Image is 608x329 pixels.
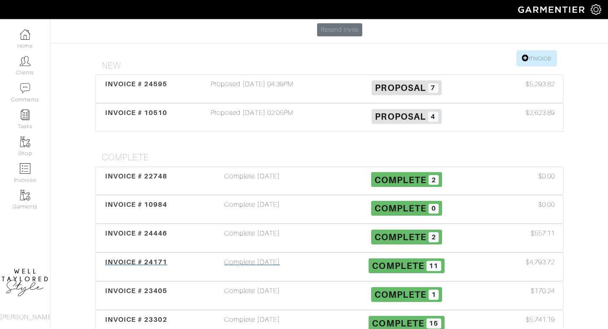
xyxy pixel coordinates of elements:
[105,258,168,266] span: INVOICE # 24171
[95,103,564,132] a: INVOICE # 10510 Proposed [DATE] 02:05PM Proposal 4 $2,623.89
[175,228,329,248] div: Complete [DATE]
[375,174,426,185] span: Complete
[375,111,426,122] span: Proposal
[426,318,441,329] span: 15
[105,172,168,180] span: INVOICE # 22748
[429,290,439,300] span: 1
[20,56,30,66] img: clients-icon-6bae9207a08558b7cb47a8932f037763ab4055f8c8b6bfacd5dc20c3e0201464.png
[20,190,30,200] img: garments-icon-b7da505a4dc4fd61783c78ac3ca0ef83fa9d6f193b1c9dc38574b1d14d53ca28.png
[531,228,555,239] span: $557.11
[105,80,168,88] span: INVOICE # 24595
[591,4,601,15] img: gear-icon-white-bd11855cb880d31180b6d7d6211b90ccbf57a29d726f0c71d8c61bd08dd39cc2.png
[20,137,30,147] img: garments-icon-b7da505a4dc4fd61783c78ac3ca0ef83fa9d6f193b1c9dc38574b1d14d53ca28.png
[429,175,439,185] span: 2
[105,200,168,208] span: INVOICE # 10984
[526,108,555,118] span: $2,623.89
[429,204,439,214] span: 0
[105,109,168,117] span: INVOICE # 10510
[175,108,329,127] div: Proposed [DATE] 02:05PM
[372,260,424,271] span: Complete
[95,74,564,103] a: INVOICE # 24595 Proposed [DATE] 04:39PM Proposal 7 $5,293.82
[95,281,564,310] a: INVOICE # 23405 Complete [DATE] Complete 1 $170.24
[526,257,555,267] span: $4,793.72
[372,318,424,329] span: Complete
[429,232,439,242] span: 2
[428,83,438,93] span: 7
[175,257,329,277] div: Complete [DATE]
[102,152,564,163] h4: Complete
[95,167,564,195] a: INVOICE # 22748 Complete [DATE] Complete 2 $0.00
[526,79,555,89] span: $5,293.82
[375,203,426,214] span: Complete
[105,287,168,295] span: INVOICE # 23405
[95,252,564,281] a: INVOICE # 24171 Complete [DATE] Complete 11 $4,793.72
[375,82,426,93] span: Proposal
[516,50,557,66] a: Invoice
[105,315,168,324] span: INVOICE # 23302
[317,23,362,36] a: Resend Invite
[375,232,426,242] span: Complete
[95,195,564,224] a: INVOICE # 10984 Complete [DATE] Complete 0 $0.00
[175,171,329,191] div: Complete [DATE]
[95,224,564,252] a: INVOICE # 24446 Complete [DATE] Complete 2 $557.11
[105,229,168,237] span: INVOICE # 24446
[102,60,564,71] h4: New
[20,29,30,40] img: dashboard-icon-dbcd8f5a0b271acd01030246c82b418ddd0df26cd7fceb0bd07c9910d44c42f6.png
[375,289,426,300] span: Complete
[531,286,555,296] span: $170.24
[175,200,329,219] div: Complete [DATE]
[428,112,438,122] span: 4
[426,261,441,271] span: 11
[20,163,30,174] img: orders-icon-0abe47150d42831381b5fb84f609e132dff9fe21cb692f30cb5eec754e2cba89.png
[526,315,555,325] span: $5,741.19
[20,110,30,120] img: reminder-icon-8004d30b9f0a5d33ae49ab947aed9ed385cf756f9e5892f1edd6e32f2345188e.png
[514,2,591,17] img: garmentier-logo-header-white-b43fb05a5012e4ada735d5af1a66efaba907eab6374d6393d1fbf88cb4ef424d.png
[20,83,30,93] img: comment-icon-a0a6a9ef722e966f86d9cbdc48e553b5cf19dbc54f86b18d962a5391bc8f6eb6.png
[538,200,555,210] span: $0.00
[175,286,329,305] div: Complete [DATE]
[538,171,555,181] span: $0.00
[175,79,329,99] div: Proposed [DATE] 04:39PM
